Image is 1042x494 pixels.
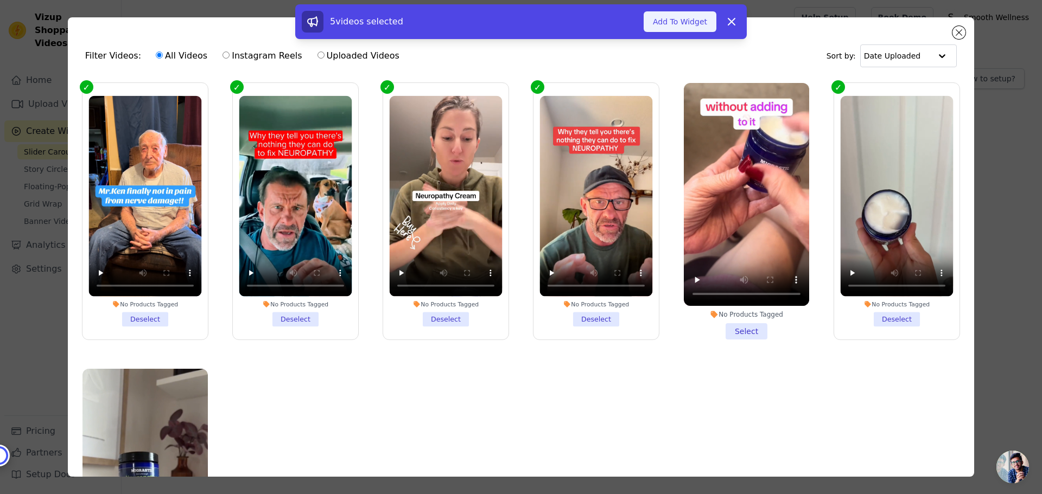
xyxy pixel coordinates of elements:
div: No Products Tagged [389,300,502,308]
div: Filter Videos: [85,43,405,68]
button: Add To Widget [644,11,716,32]
div: No Products Tagged [88,300,201,308]
label: Instagram Reels [222,49,302,63]
label: All Videos [155,49,208,63]
div: No Products Tagged [540,300,653,308]
a: Open chat [996,451,1029,483]
div: No Products Tagged [239,300,352,308]
div: No Products Tagged [684,310,809,319]
div: Sort by: [827,44,957,67]
div: No Products Tagged [841,300,954,308]
span: 5 videos selected [330,16,403,27]
label: Uploaded Videos [317,49,400,63]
